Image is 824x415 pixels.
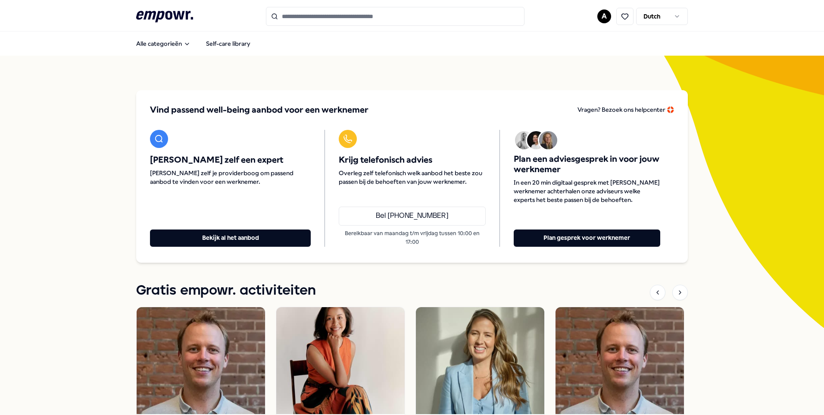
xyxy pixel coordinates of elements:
button: A [597,9,611,23]
span: Plan een adviesgesprek in voor jouw werknemer [514,154,660,175]
img: activity image [137,307,265,414]
img: Avatar [515,131,533,149]
span: Overleg zelf telefonisch welk aanbod het beste zou passen bij de behoeften van jouw werknemer. [339,169,485,186]
h1: Gratis empowr. activiteiten [136,280,316,302]
span: [PERSON_NAME] zelf je providerboog om passend aanbod te vinden voor een werknemer. [150,169,311,186]
p: Bereikbaar van maandag t/m vrijdag tussen 10:00 en 17:00 [339,229,485,247]
nav: Main [129,35,257,52]
img: activity image [416,307,544,414]
span: Vind passend well-being aanbod voor een werknemer [150,104,368,116]
a: Bel [PHONE_NUMBER] [339,207,485,226]
span: In een 20 min digitaal gesprek met [PERSON_NAME] werknemer achterhalen onze adviseurs welke exper... [514,178,660,204]
img: Avatar [527,131,545,149]
img: activity image [276,307,405,414]
img: activity image [556,307,684,414]
button: Alle categorieën [129,35,197,52]
span: Vragen? Bezoek ons helpcenter 🛟 [577,106,674,113]
button: Bekijk al het aanbod [150,230,311,247]
a: Vragen? Bezoek ons helpcenter 🛟 [577,104,674,116]
span: Krijg telefonisch advies [339,155,485,165]
span: [PERSON_NAME] zelf een expert [150,155,311,165]
a: Self-care library [199,35,257,52]
input: Search for products, categories or subcategories [266,7,524,26]
img: Avatar [539,131,557,149]
button: Plan gesprek voor werknemer [514,230,660,247]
